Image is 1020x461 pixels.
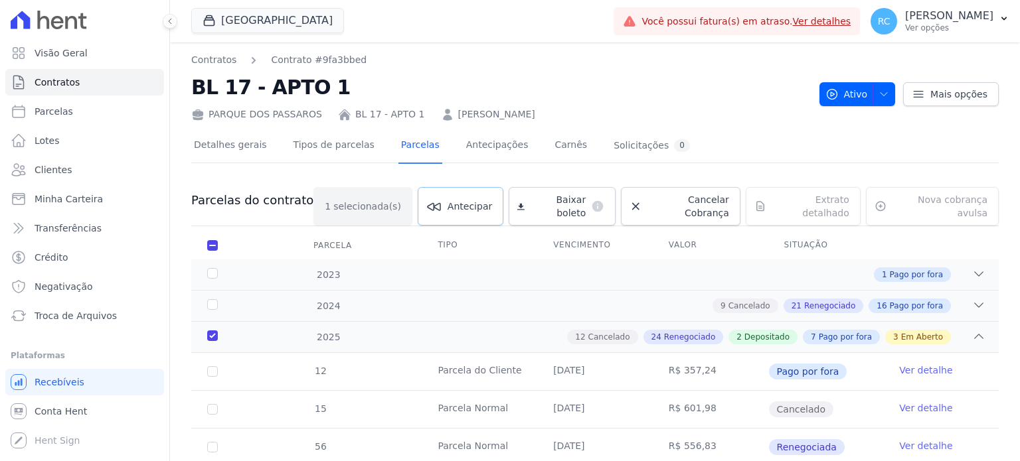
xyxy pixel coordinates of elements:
[291,129,377,164] a: Tipos de parcelas
[621,187,740,226] a: Cancelar Cobrança
[418,187,503,226] a: Antecipar
[35,46,88,60] span: Visão Geral
[878,17,891,26] span: RC
[653,353,768,390] td: R$ 357,24
[271,53,367,67] a: Contrato #9fa3bbed
[899,401,952,415] a: Ver detalhe
[191,129,270,164] a: Detalhes gerais
[901,331,943,343] span: Em Aberto
[191,53,809,67] nav: Breadcrumb
[5,186,164,212] a: Minha Carteira
[728,300,770,312] span: Cancelado
[5,69,164,96] a: Contratos
[35,375,84,389] span: Recebíveis
[5,369,164,395] a: Recebíveis
[325,200,331,213] span: 1
[653,231,768,259] th: Valor
[537,353,653,390] td: [DATE]
[35,105,73,118] span: Parcelas
[35,192,103,206] span: Minha Carteira
[664,331,715,343] span: Renegociado
[191,192,313,208] h3: Parcelas do contrato
[509,187,616,226] a: Baixar boleto
[899,439,952,452] a: Ver detalhe
[537,391,653,428] td: [DATE]
[537,231,653,259] th: Vencimento
[736,331,742,343] span: 2
[905,9,993,23] p: [PERSON_NAME]
[804,300,855,312] span: Renegociado
[422,353,537,390] td: Parcela do Cliente
[903,82,999,106] a: Mais opções
[422,391,537,428] td: Parcela Normal
[819,331,872,343] span: Pago por fora
[35,76,80,89] span: Contratos
[530,193,586,220] span: Baixar boleto
[191,53,367,67] nav: Breadcrumb
[35,280,93,293] span: Negativação
[768,231,884,259] th: Situação
[207,366,218,377] input: Só é possível selecionar pagamentos em aberto
[35,222,102,235] span: Transferências
[744,331,790,343] span: Depositado
[899,363,952,377] a: Ver detalhe
[905,23,993,33] p: Ver opções
[819,82,896,106] button: Ativo
[614,139,690,152] div: Solicitações
[653,391,768,428] td: R$ 601,98
[611,129,693,164] a: Solicitações0
[882,269,887,281] span: 1
[769,439,845,455] span: Renegociada
[207,442,218,452] input: Só é possível selecionar pagamentos em aberto
[398,129,442,164] a: Parcelas
[313,403,327,414] span: 15
[35,309,117,322] span: Troca de Arquivos
[890,300,943,312] span: Pago por fora
[674,139,690,152] div: 0
[793,16,851,27] a: Ver detalhes
[769,363,847,379] span: Pago por fora
[641,15,851,29] span: Você possui fatura(s) em atraso.
[313,441,327,452] span: 56
[464,129,531,164] a: Antecipações
[448,200,492,213] span: Antecipar
[313,365,327,376] span: 12
[792,300,802,312] span: 21
[35,405,87,418] span: Conta Hent
[5,244,164,271] a: Crédito
[890,269,943,281] span: Pago por fora
[5,127,164,154] a: Lotes
[5,215,164,241] a: Transferências
[5,302,164,329] a: Troca de Arquivos
[5,398,164,425] a: Conta Hent
[35,134,60,147] span: Lotes
[930,88,987,101] span: Mais opções
[647,193,729,220] span: Cancelar Cobrança
[5,40,164,66] a: Visão Geral
[297,232,368,259] div: Parcela
[651,331,661,343] span: 24
[877,300,887,312] span: 16
[5,273,164,300] a: Negativação
[721,300,726,312] span: 9
[355,107,425,121] a: BL 17 - APTO 1
[5,157,164,183] a: Clientes
[860,3,1020,40] button: RC [PERSON_NAME] Ver opções
[333,200,401,213] span: selecionada(s)
[35,251,68,264] span: Crédito
[769,401,833,417] span: Cancelado
[191,8,344,33] button: [GEOGRAPHIC_DATA]
[35,163,72,176] span: Clientes
[191,72,809,102] h2: BL 17 - APTO 1
[422,231,537,259] th: Tipo
[207,404,218,415] input: Só é possível selecionar pagamentos em aberto
[552,129,590,164] a: Carnês
[575,331,585,343] span: 12
[811,331,816,343] span: 7
[588,331,630,343] span: Cancelado
[191,107,322,121] div: PARQUE DOS PASSAROS
[893,331,898,343] span: 3
[11,348,159,363] div: Plataformas
[191,53,236,67] a: Contratos
[5,98,164,125] a: Parcelas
